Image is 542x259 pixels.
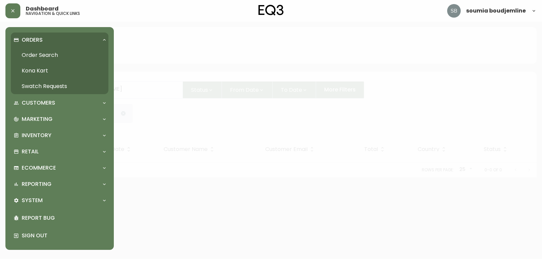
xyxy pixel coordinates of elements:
div: Ecommerce [11,160,108,175]
p: Inventory [22,132,51,139]
div: System [11,193,108,208]
p: Ecommerce [22,164,56,172]
p: Report Bug [22,214,106,222]
p: Reporting [22,180,51,188]
img: logo [258,5,284,16]
div: Orders [11,33,108,47]
span: soumia boudjemline [466,8,526,14]
div: Marketing [11,112,108,127]
p: Marketing [22,115,53,123]
p: System [22,197,43,204]
div: Inventory [11,128,108,143]
div: Retail [11,144,108,159]
a: Order Search [11,47,108,63]
h5: navigation & quick links [26,12,80,16]
p: Retail [22,148,39,155]
p: Customers [22,99,55,107]
div: Customers [11,95,108,110]
p: Orders [22,36,43,44]
div: Sign Out [11,227,108,244]
div: Reporting [11,177,108,192]
span: Dashboard [26,6,59,12]
img: 83621bfd3c61cadf98040c636303d86a [447,4,461,18]
a: Kona Kart [11,63,108,79]
div: Report Bug [11,209,108,227]
p: Sign Out [22,232,106,239]
a: Swatch Requests [11,79,108,94]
